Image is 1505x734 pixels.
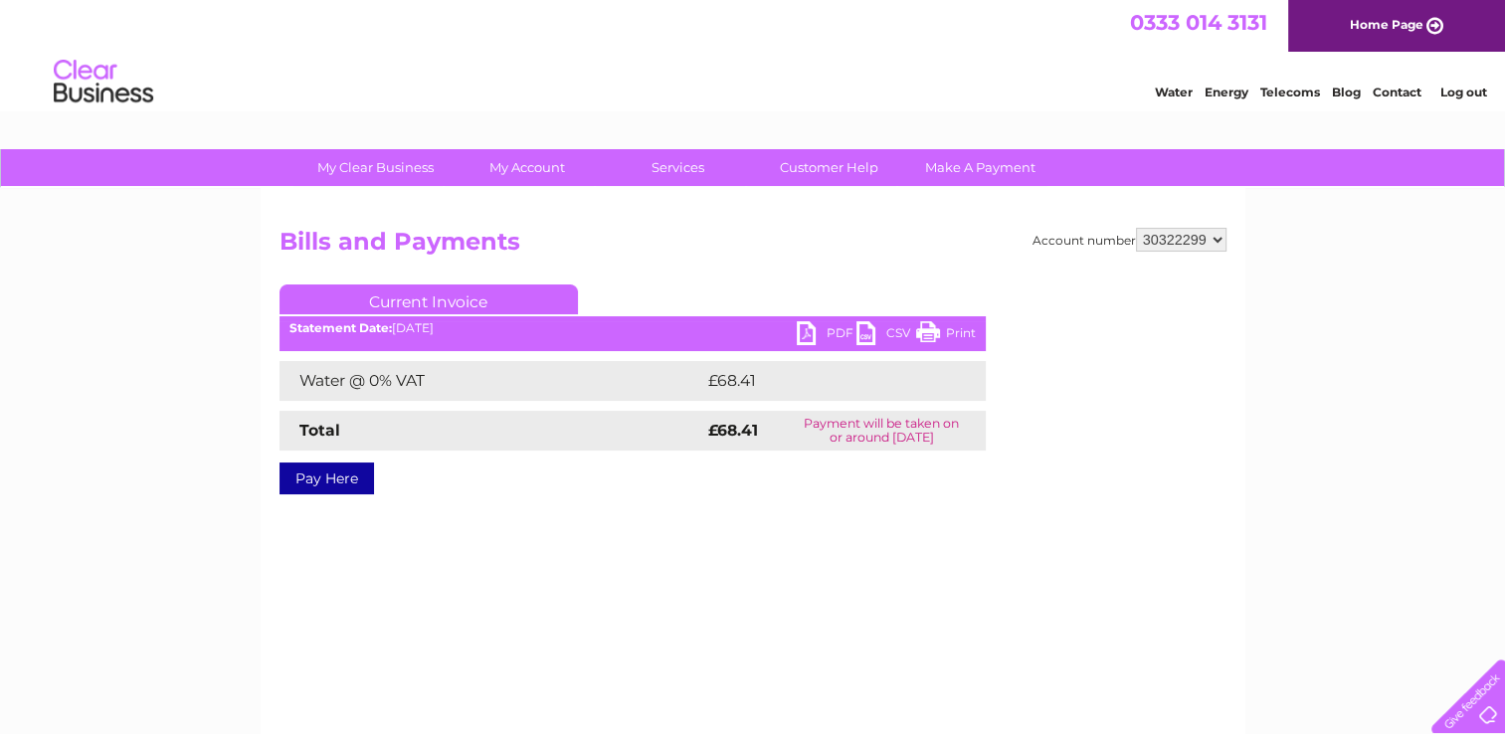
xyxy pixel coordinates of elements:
a: Customer Help [747,149,911,186]
a: CSV [856,321,916,350]
div: Clear Business is a trading name of Verastar Limited (registered in [GEOGRAPHIC_DATA] No. 3667643... [283,11,1223,96]
a: Print [916,321,976,350]
strong: £68.41 [708,421,758,440]
div: [DATE] [280,321,986,335]
a: My Clear Business [293,149,458,186]
b: Statement Date: [289,320,392,335]
td: £68.41 [703,361,944,401]
td: Water @ 0% VAT [280,361,703,401]
a: My Account [445,149,609,186]
h2: Bills and Payments [280,228,1226,266]
td: Payment will be taken on or around [DATE] [778,411,986,451]
a: Energy [1205,85,1248,99]
a: Pay Here [280,462,374,494]
a: PDF [797,321,856,350]
img: logo.png [53,52,154,112]
a: Make A Payment [898,149,1062,186]
strong: Total [299,421,340,440]
a: Water [1155,85,1193,99]
a: Blog [1332,85,1361,99]
div: Account number [1033,228,1226,252]
a: Telecoms [1260,85,1320,99]
a: 0333 014 3131 [1130,10,1267,35]
a: Services [596,149,760,186]
a: Log out [1439,85,1486,99]
a: Contact [1373,85,1421,99]
a: Current Invoice [280,284,578,314]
